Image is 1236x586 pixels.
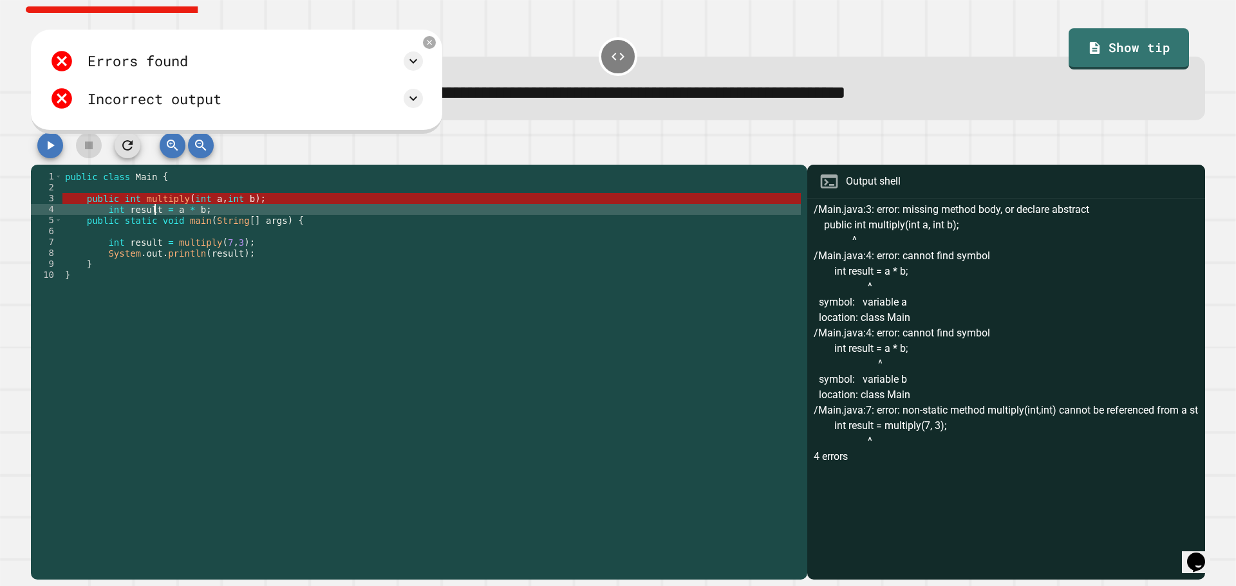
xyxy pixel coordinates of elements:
span: Toggle code folding, rows 5 through 9 [55,215,62,226]
div: 6 [31,226,62,237]
div: 8 [31,248,62,259]
div: 10 [31,270,62,280]
div: Incorrect output [88,88,221,109]
div: Errors found [88,50,188,71]
div: /Main.java:3: error: missing method body, or declare abstract public int multiply(int a, int b); ... [814,202,1199,580]
iframe: chat widget [1182,535,1223,573]
div: 9 [31,259,62,270]
div: Output shell [846,174,901,189]
div: 1 [31,171,62,182]
div: 7 [31,237,62,248]
div: 5 [31,215,62,226]
div: 3 [31,193,62,204]
div: 2 [31,182,62,193]
span: Toggle code folding, rows 1 through 10 [55,171,62,182]
div: 4 [31,204,62,215]
a: Show tip [1069,28,1188,69]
